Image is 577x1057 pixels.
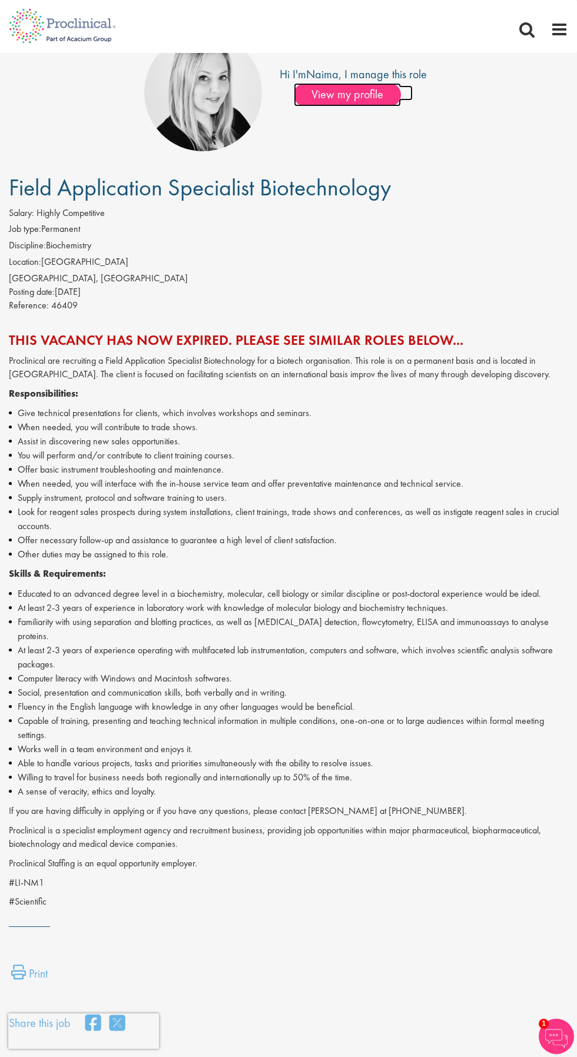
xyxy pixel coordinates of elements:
[9,770,568,785] li: Willing to travel for business needs both regionally and internationally up to 50% of the time.
[9,255,41,269] label: Location:
[9,615,568,643] li: Familiarity with using separation and blotting practices, as well as [MEDICAL_DATA] detection, fl...
[9,434,568,448] li: Assist in discovering new sales opportunities.
[11,965,48,988] a: Print
[9,420,568,434] li: When needed, you will contribute to trade shows.
[9,742,568,756] li: Works well in a team environment and enjoys it.
[9,387,78,400] strong: Responsibilities:
[85,1011,101,1036] a: share on facebook
[9,354,568,909] div: Job description
[9,785,568,799] li: A sense of veracity, ethics and loyalty.
[110,1011,125,1036] a: share on twitter
[9,824,568,851] p: Proclinical is a specialist employment agency and recruitment business, providing job opportuniti...
[9,207,34,220] label: Salary:
[9,700,568,714] li: Fluency in the English language with knowledge in any other languages would be beneficial.
[9,406,568,420] li: Give technical presentations for clients, which involves workshops and seminars.
[9,239,568,255] li: Biochemistry
[37,207,105,219] span: Highly Competitive
[9,876,568,890] p: #LI-NM1
[9,505,568,533] li: Look for reagent sales prospects during system installations, client trainings, trade shows and c...
[8,1013,159,1049] iframe: reCAPTCHA
[9,895,568,909] p: #Scientific
[306,67,339,82] a: Naima
[9,567,106,580] strong: Skills & Requirements:
[9,547,568,561] li: Other duties may be assigned to this role.
[9,448,568,463] li: You will perform and/or contribute to client training courses.
[9,285,55,298] span: Posting date:
[9,239,46,252] label: Discipline:
[9,354,568,381] p: Proclinical are recruiting a Field Application Specialist Biotechnology for a biotech organisatio...
[9,533,568,547] li: Offer necessary follow-up and assistance to guarantee a high level of client satisfaction.
[9,643,568,672] li: At least 2-3 years of experience operating with multifaceted lab instrumentation, computers and s...
[539,1019,574,1054] img: Chatbot
[9,222,41,236] label: Job type:
[9,172,391,202] span: Field Application Specialist Biotechnology
[539,1019,549,1029] span: 1
[9,714,568,742] li: Capable of training, presenting and teaching technical information in multiple conditions, one-on...
[9,601,568,615] li: At least 2-3 years of experience in laboratory work with knowledge of molecular biology and bioch...
[51,299,78,311] span: 46409
[9,272,568,285] div: [GEOGRAPHIC_DATA], [GEOGRAPHIC_DATA]
[9,672,568,686] li: Computer literacy with Windows and Macintosh softwares.
[9,491,568,505] li: Supply instrument, protocol and software training to users.
[9,857,568,870] p: Proclinical Staffing is an equal opportunity employer.
[9,587,568,601] li: Educated to an advanced degree level in a biochemistry, molecular, cell biology or similar discip...
[9,299,49,313] label: Reference:
[9,222,568,239] li: Permanent
[9,477,568,491] li: When needed, you will interface with the in-house service team and offer preventative maintenance...
[144,34,262,151] img: imeage of recruiter Naima Morys
[9,805,568,818] p: If you are having difficulty in applying or if you have any questions, please contact [PERSON_NAM...
[294,83,401,107] span: View my profile
[9,463,568,477] li: Offer basic instrument troubleshooting and maintenance.
[9,285,568,299] div: [DATE]
[9,686,568,700] li: Social, presentation and communication skills, both verbally and in writing.
[294,85,413,101] a: View my profile
[9,756,568,770] li: Able to handle various projects, tasks and priorities simultaneously with the ability to resolve ...
[280,66,427,83] div: Hi I'm , I manage this role
[9,255,568,272] li: [GEOGRAPHIC_DATA]
[9,333,568,348] h2: This vacancy has now expired. Please see similar roles below...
